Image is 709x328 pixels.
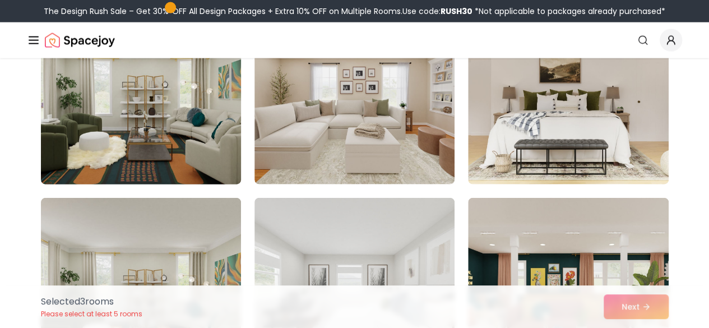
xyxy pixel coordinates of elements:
p: Please select at least 5 rooms [41,309,142,318]
img: Room room-20 [254,5,455,184]
nav: Global [27,22,682,58]
b: RUSH30 [441,6,472,17]
img: Room room-21 [468,5,668,184]
img: Spacejoy Logo [45,29,115,52]
span: *Not applicable to packages already purchased* [472,6,665,17]
img: Room room-19 [36,1,246,189]
a: Spacejoy [45,29,115,52]
p: Selected 3 room s [41,295,142,308]
span: Use code: [402,6,472,17]
div: The Design Rush Sale – Get 30% OFF All Design Packages + Extra 10% OFF on Multiple Rooms. [44,6,665,17]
